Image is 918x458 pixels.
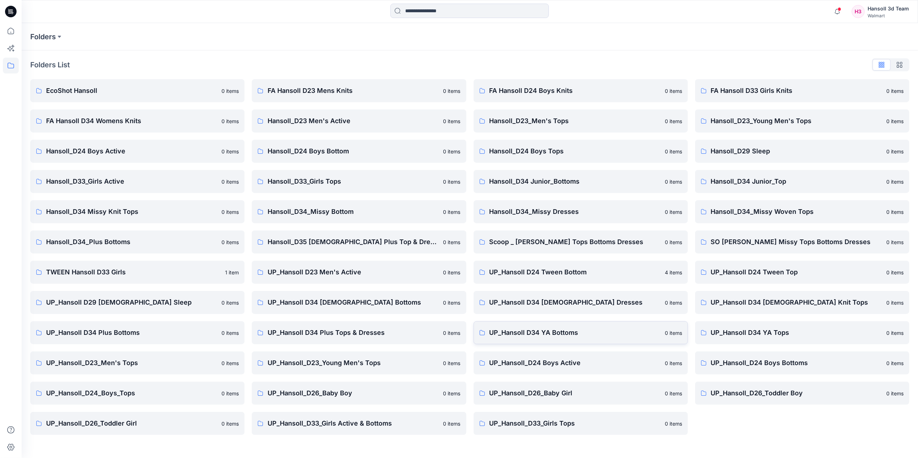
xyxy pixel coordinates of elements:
p: Hansoll_D24 Boys Tops [489,146,660,156]
p: UP_Hansoll D34 Plus Tops & Dresses [268,328,439,338]
p: SO [PERSON_NAME] Missy Tops Bottoms Dresses [711,237,882,247]
p: 0 items [665,178,682,185]
p: 0 items [443,390,461,397]
p: 0 items [665,299,682,306]
a: FA Hansoll D23 Mens Knits0 items [252,79,466,102]
p: UP_Hansoll D29 [DEMOGRAPHIC_DATA] Sleep [46,297,217,307]
p: 0 items [221,238,239,246]
p: 0 items [665,238,682,246]
p: Hansoll_D34_Missy Dresses [489,207,660,217]
div: Walmart [868,13,909,18]
p: FA Hansoll D33 Girls Knits [711,86,882,96]
p: Hansoll_D34_Missy Woven Tops [711,207,882,217]
p: 0 items [886,178,904,185]
a: Hansoll_D34 Junior_Top0 items [695,170,909,193]
p: 0 items [221,299,239,306]
a: Hansoll_D23_Men's Tops0 items [474,109,688,133]
a: Hansoll_D34_Missy Bottom0 items [252,200,466,223]
p: Folders List [30,59,70,70]
p: UP_Hansoll_D26_Toddler Boy [711,388,882,398]
a: UP_Hansoll D34 [DEMOGRAPHIC_DATA] Dresses0 items [474,291,688,314]
p: 0 items [443,299,461,306]
p: 0 items [665,208,682,216]
p: UP_Hansoll_D33_Girls Active & Bottoms [268,418,439,428]
a: Hansoll_D34 Missy Knit Tops0 items [30,200,245,223]
a: Hansoll_D29 Sleep0 items [695,140,909,163]
a: EcoShot Hansoll0 items [30,79,245,102]
p: 4 items [665,269,682,276]
p: Hansoll_D34 Missy Knit Tops [46,207,217,217]
p: Scoop _ [PERSON_NAME] Tops Bottoms Dresses [489,237,660,247]
a: Hansoll_D34_Missy Woven Tops0 items [695,200,909,223]
p: UP_Hansoll_D33_Girls Tops [489,418,660,428]
a: UP_Hansoll_D23_Men's Tops0 items [30,351,245,374]
a: UP_Hansoll D24 Tween Bottom4 items [474,261,688,284]
p: 0 items [443,148,461,155]
p: 0 items [665,117,682,125]
a: Scoop _ [PERSON_NAME] Tops Bottoms Dresses0 items [474,230,688,253]
p: 0 items [886,238,904,246]
a: UP_Hansoll D34 [DEMOGRAPHIC_DATA] Knit Tops0 items [695,291,909,314]
p: 0 items [443,269,461,276]
a: Hansoll_D23 Men's Active0 items [252,109,466,133]
p: 0 items [886,117,904,125]
p: Hansoll_D34_Plus Bottoms [46,237,217,247]
a: FA Hansoll D33 Girls Knits0 items [695,79,909,102]
a: Folders [30,32,56,42]
p: UP_Hansoll_D26_Baby Girl [489,388,660,398]
p: FA Hansoll D24 Boys Knits [489,86,660,96]
p: 0 items [886,208,904,216]
a: FA Hansoll D24 Boys Knits0 items [474,79,688,102]
a: UP_Hansoll_D26_Baby Boy0 items [252,382,466,405]
a: FA Hansoll D34 Womens Knits0 items [30,109,245,133]
p: 0 items [221,148,239,155]
p: 0 items [886,269,904,276]
p: Hansoll_D29 Sleep [711,146,882,156]
p: 0 items [886,359,904,367]
p: Hansoll_D35 [DEMOGRAPHIC_DATA] Plus Top & Dresses [268,237,439,247]
p: 0 items [665,329,682,337]
p: EcoShot Hansoll [46,86,217,96]
p: UP_Hansoll D34 [DEMOGRAPHIC_DATA] Dresses [489,297,660,307]
p: 0 items [443,208,461,216]
p: 0 items [221,390,239,397]
a: SO [PERSON_NAME] Missy Tops Bottoms Dresses0 items [695,230,909,253]
p: 0 items [221,329,239,337]
a: Hansoll_D33_Girls Active0 items [30,170,245,193]
p: UP_Hansoll D24 Tween Top [711,267,882,277]
a: UP_Hansoll_D26_Toddler Girl0 items [30,412,245,435]
p: UP_Hansoll D34 [DEMOGRAPHIC_DATA] Knit Tops [711,297,882,307]
p: UP_Hansoll D34 YA Tops [711,328,882,338]
a: UP_Hansoll_D33_Girls Tops0 items [474,412,688,435]
p: Hansoll_D24 Boys Bottom [268,146,439,156]
p: 0 items [665,87,682,95]
a: Hansoll_D34_Plus Bottoms0 items [30,230,245,253]
p: UP_Hansoll_D26_Toddler Girl [46,418,217,428]
a: Hansoll_D34 Junior_Bottoms0 items [474,170,688,193]
p: 0 items [221,87,239,95]
p: Hansoll_D34 Junior_Top [711,176,882,187]
a: UP_Hansoll D34 Plus Bottoms0 items [30,321,245,344]
p: Hansoll_D23 Men's Active [268,116,439,126]
p: 0 items [221,208,239,216]
p: UP_Hansoll_D24_Boys_Tops [46,388,217,398]
p: UP_Hansoll_D23_Men's Tops [46,358,217,368]
a: UP_Hansoll D23 Men's Active0 items [252,261,466,284]
p: 0 items [886,329,904,337]
p: FA Hansoll D23 Mens Knits [268,86,439,96]
a: UP_Hansoll_D24 Boys Bottoms0 items [695,351,909,374]
a: Hansoll_D24 Boys Tops0 items [474,140,688,163]
p: Hansoll_D34_Missy Bottom [268,207,439,217]
p: 0 items [665,359,682,367]
a: UP_Hansoll_D23_Young Men's Tops0 items [252,351,466,374]
a: TWEEN Hansoll D33 Girls1 item [30,261,245,284]
p: UP_Hansoll_D24 Boys Active [489,358,660,368]
a: UP_Hansoll D34 YA Bottoms0 items [474,321,688,344]
p: 0 items [886,148,904,155]
p: UP_Hansoll D24 Tween Bottom [489,267,660,277]
p: 0 items [886,390,904,397]
a: UP_Hansoll_D24 Boys Active0 items [474,351,688,374]
a: UP_Hansoll_D33_Girls Active & Bottoms0 items [252,412,466,435]
p: UP_Hansoll_D23_Young Men's Tops [268,358,439,368]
